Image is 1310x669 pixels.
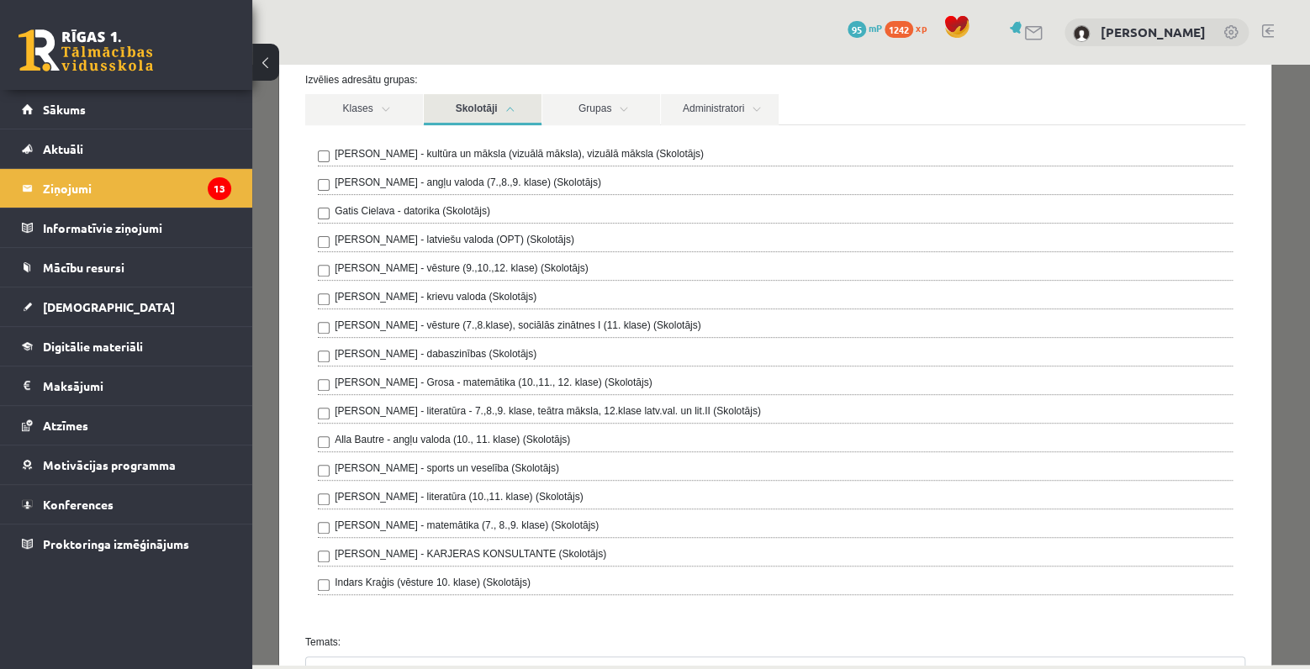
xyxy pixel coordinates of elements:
[848,21,882,34] a: 95 mP
[18,29,153,71] a: Rīgas 1. Tālmācības vidusskola
[82,139,238,154] label: Gatis Cielava - datorika (Skolotājs)
[22,445,231,484] a: Motivācijas programma
[22,208,231,247] a: Informatīvie ziņojumi
[43,208,231,247] legend: Informatīvie ziņojumi
[22,248,231,287] a: Mācību resursi
[208,177,231,200] i: 13
[848,21,866,38] span: 95
[53,29,171,61] a: Klases
[43,260,124,275] span: Mācību resursi
[172,29,289,61] a: Skolotāji
[82,196,335,211] label: [PERSON_NAME] - vēsture (9.,10.,12. klase) (Skolotājs)
[22,366,231,405] a: Maksājumi
[82,82,452,97] label: [PERSON_NAME] - kultūra un māksla (vizuālā māksla), vizuālā māksla (Skolotājs)
[885,21,913,38] span: 1242
[916,21,927,34] span: xp
[82,453,346,468] label: [PERSON_NAME] - matemātika (7., 8.,9. klase) (Skolotājs)
[40,570,1006,585] label: Temats:
[1101,24,1206,40] a: [PERSON_NAME]
[82,424,330,440] label: [PERSON_NAME] - literatūra (10.,11. klase) (Skolotājs)
[43,169,231,208] legend: Ziņojumi
[82,310,399,325] label: [PERSON_NAME] - Grosa - matemātika (10.,11., 12. klase) (Skolotājs)
[43,366,231,405] legend: Maksājumi
[82,282,284,297] label: [PERSON_NAME] - dabaszinības (Skolotājs)
[43,299,175,314] span: [DEMOGRAPHIC_DATA]
[82,224,284,240] label: [PERSON_NAME] - krievu valoda (Skolotājs)
[22,169,231,208] a: Ziņojumi13
[40,8,1006,23] label: Izvēlies adresātu grupas:
[43,497,114,512] span: Konferences
[43,418,88,433] span: Atzīmes
[22,287,231,326] a: [DEMOGRAPHIC_DATA]
[290,29,408,61] a: Grupas
[17,17,922,34] body: Rich Text Editor, wiswyg-editor-47433807132320-1758282987-218
[22,90,231,129] a: Sākums
[43,536,189,551] span: Proktoringa izmēģinājums
[82,253,449,268] label: [PERSON_NAME] - vēsture (7.,8.klase), sociālās zinātnes I (11. klase) (Skolotājs)
[43,339,143,354] span: Digitālie materiāli
[82,110,349,125] label: [PERSON_NAME] - angļu valoda (7.,8.,9. klase) (Skolotājs)
[22,485,231,524] a: Konferences
[22,327,231,366] a: Digitālie materiāli
[409,29,526,61] a: Administratori
[22,524,231,563] a: Proktoringa izmēģinājums
[43,102,86,117] span: Sākums
[1073,25,1090,42] img: Aurēlija Reinfelde
[885,21,935,34] a: 1242 xp
[82,167,322,182] label: [PERSON_NAME] - latviešu valoda (OPT) (Skolotājs)
[82,396,307,411] label: [PERSON_NAME] - sports un veselība (Skolotājs)
[82,367,318,382] label: Alla Bautre - angļu valoda (10., 11. klase) (Skolotājs)
[82,482,354,497] label: [PERSON_NAME] - KARJERAS KONSULTANTE (Skolotājs)
[43,141,83,156] span: Aktuāli
[869,21,882,34] span: mP
[22,406,231,445] a: Atzīmes
[22,129,231,168] a: Aktuāli
[82,339,509,354] label: [PERSON_NAME] - literatūra - 7.,8.,9. klase, teātra māksla, 12.klase latv.val. un lit.II (Skolotājs)
[82,510,278,525] label: Indars Kraģis (vēsture 10. klase) (Skolotājs)
[43,457,176,472] span: Motivācijas programma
